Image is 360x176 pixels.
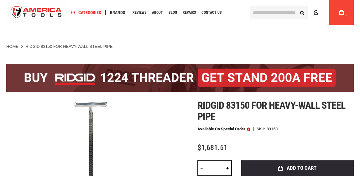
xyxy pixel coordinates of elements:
button: Search [296,7,308,18]
span: Blog [169,11,177,14]
a: store logo [6,1,67,24]
span: $1,681.51 [197,143,227,152]
a: Contact Us [199,8,224,17]
strong: RIDGID 83150 FOR HEAVY-WALL STEEL PIPE [25,44,112,49]
span: Contact Us [201,11,222,14]
a: Home [6,44,18,49]
span: Add to Cart [287,165,316,171]
p: Available on Special Order [197,127,250,131]
span: Ridgid 83150 for heavy-wall steel pipe [197,99,345,123]
a: Reviews [130,8,149,17]
a: About [149,8,166,17]
img: America Tools [6,1,67,24]
span: About [152,11,163,14]
span: Categories [71,10,101,15]
span: Brands [110,10,125,15]
div: 83150 [267,127,278,131]
button: Add to Cart [241,160,354,176]
a: Categories [68,8,104,17]
a: Blog [166,8,180,17]
span: Repairs [183,11,196,14]
img: BOGO: Buy the RIDGID® 1224 Threader (26092), get the 92467 200A Stand FREE! [6,64,354,92]
span: 0 [345,13,347,17]
a: Repairs [180,8,199,17]
span: Reviews [133,11,146,14]
a: Brands [107,8,128,17]
strong: SKU [257,127,267,131]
